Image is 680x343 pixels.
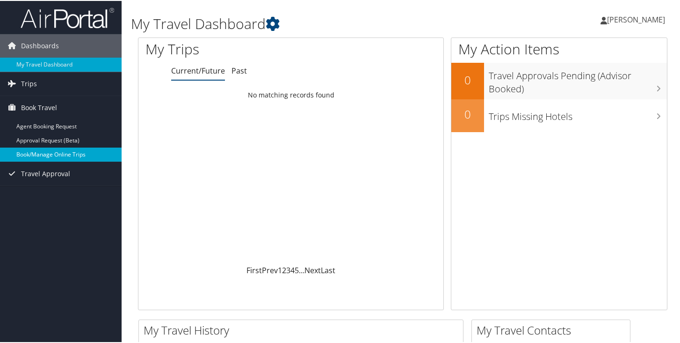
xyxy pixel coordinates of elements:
h2: My Travel History [144,321,463,337]
a: First [246,264,262,275]
a: Last [321,264,335,275]
a: Current/Future [171,65,225,75]
span: Travel Approval [21,161,70,185]
h2: 0 [451,71,484,87]
a: 0Trips Missing Hotels [451,98,667,131]
a: 1 [278,264,282,275]
h3: Trips Missing Hotels [489,104,667,122]
h1: My Trips [145,38,309,58]
span: Trips [21,71,37,95]
a: 3 [286,264,290,275]
a: Next [304,264,321,275]
a: Past [231,65,247,75]
h3: Travel Approvals Pending (Advisor Booked) [489,64,667,95]
span: [PERSON_NAME] [607,14,665,24]
span: Book Travel [21,95,57,119]
h2: 0 [451,105,484,121]
h2: My Travel Contacts [477,321,630,337]
a: [PERSON_NAME] [600,5,674,33]
a: 0Travel Approvals Pending (Advisor Booked) [451,62,667,98]
a: Prev [262,264,278,275]
span: Dashboards [21,33,59,57]
h1: My Action Items [451,38,667,58]
span: … [299,264,304,275]
a: 4 [290,264,295,275]
h1: My Travel Dashboard [131,13,493,33]
img: airportal-logo.png [21,6,114,28]
td: No matching records found [138,86,443,103]
a: 2 [282,264,286,275]
a: 5 [295,264,299,275]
